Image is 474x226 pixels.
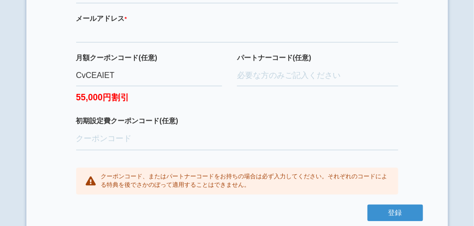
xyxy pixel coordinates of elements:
[76,129,398,151] input: クーポンコード
[76,53,223,63] label: 月額クーポンコード(任意)
[101,173,388,190] p: クーポンコード、またはパートナーコードをお持ちの場合は必ず入力してください。それぞれのコードによる特典を後でさかのぼって適用することはできません。
[367,205,423,222] button: 登録
[76,65,223,87] input: クーポンコード
[76,116,398,126] label: 初期設定費クーポンコード(任意)
[76,13,398,23] label: メールアドレス
[237,65,398,87] input: 必要な方のみご記入ください
[76,86,223,104] label: 55,000円割引
[237,53,398,63] label: パートナーコード(任意)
